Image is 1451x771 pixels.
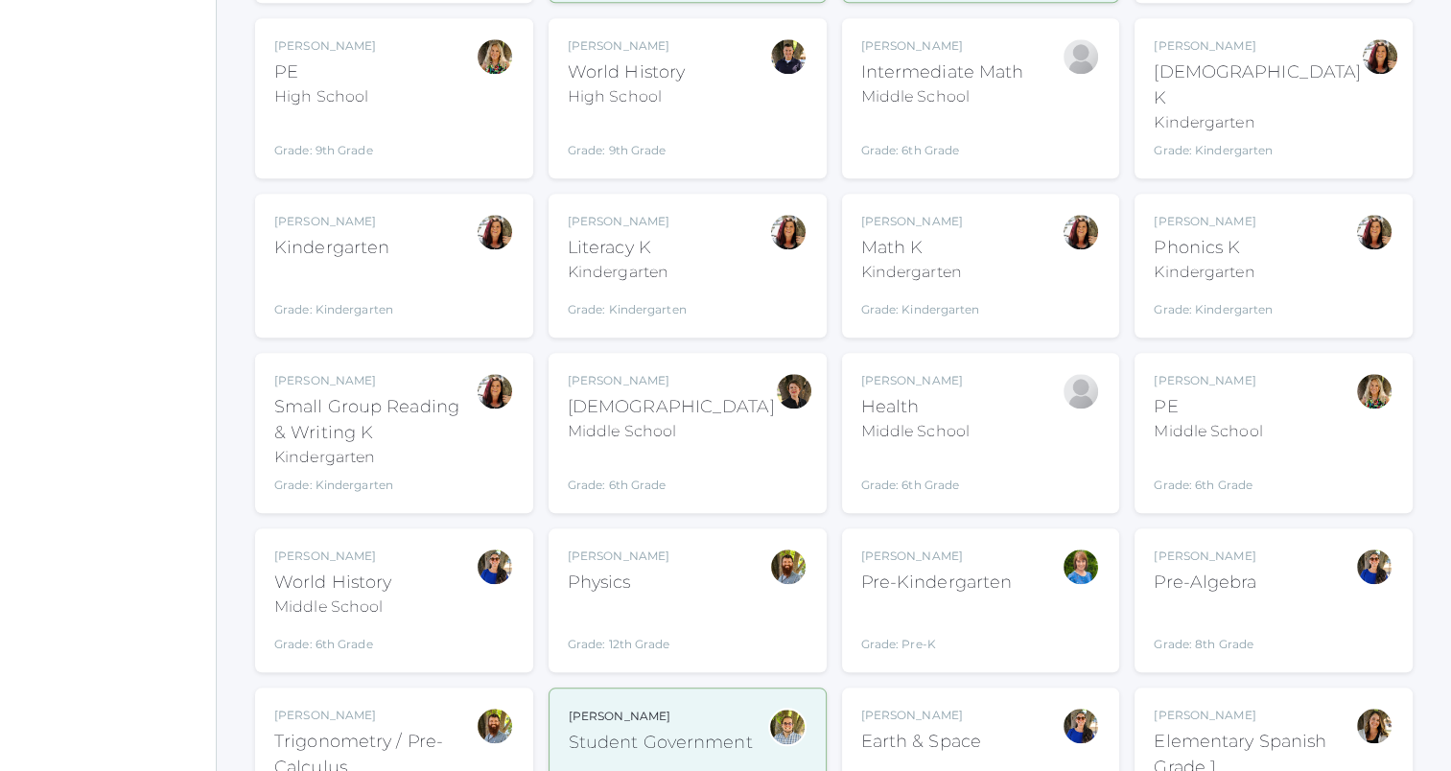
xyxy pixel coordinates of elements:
[568,59,685,85] div: World History
[274,269,393,318] div: Grade: Kindergarten
[476,707,514,745] div: Matthew Hjelm
[569,730,753,756] div: Student Government
[1355,707,1393,745] div: Amber Farnes
[568,235,687,261] div: Literacy K
[861,85,1024,108] div: Middle School
[861,451,970,494] div: Grade: 6th Grade
[1154,451,1262,494] div: Grade: 6th Grade
[274,570,391,596] div: World History
[568,85,685,108] div: High School
[568,548,670,565] div: [PERSON_NAME]
[1154,142,1361,159] div: Grade: Kindergarten
[861,394,970,420] div: Health
[568,116,685,159] div: Grade: 9th Grade
[1062,372,1100,410] div: Alexia Hemingway
[769,548,807,586] div: Matthew Hjelm
[861,707,981,724] div: [PERSON_NAME]
[769,37,807,76] div: Richard Lepage
[1062,213,1100,251] div: Gina Pecor
[1154,372,1262,389] div: [PERSON_NAME]
[274,707,476,724] div: [PERSON_NAME]
[1154,707,1355,724] div: [PERSON_NAME]
[1154,292,1273,318] div: Grade: Kindergarten
[861,603,1013,653] div: Grade: Pre-K
[274,548,391,565] div: [PERSON_NAME]
[274,213,393,230] div: [PERSON_NAME]
[274,372,476,389] div: [PERSON_NAME]
[1361,37,1399,76] div: Gina Pecor
[1355,548,1393,586] div: Stephanie Todhunter
[568,603,670,653] div: Grade: 12th Grade
[568,570,670,596] div: Physics
[861,420,970,443] div: Middle School
[1154,603,1256,653] div: Grade: 8th Grade
[568,451,775,494] div: Grade: 6th Grade
[568,420,775,443] div: Middle School
[476,548,514,586] div: Stephanie Todhunter
[775,372,813,410] div: Dianna Renz
[569,708,753,725] div: [PERSON_NAME]
[476,37,514,76] div: Claudia Marosz
[861,729,981,755] div: Earth & Space
[1355,372,1393,410] div: Claudia Marosz
[274,626,391,653] div: Grade: 6th Grade
[1154,213,1273,230] div: [PERSON_NAME]
[568,372,775,389] div: [PERSON_NAME]
[274,235,393,261] div: Kindergarten
[476,213,514,251] div: Gina Pecor
[274,116,376,159] div: Grade: 9th Grade
[1154,111,1361,134] div: Kindergarten
[1154,548,1256,565] div: [PERSON_NAME]
[274,85,376,108] div: High School
[274,446,476,469] div: Kindergarten
[861,548,1013,565] div: [PERSON_NAME]
[861,213,980,230] div: [PERSON_NAME]
[568,37,685,55] div: [PERSON_NAME]
[274,37,376,55] div: [PERSON_NAME]
[861,261,980,284] div: Kindergarten
[568,394,775,420] div: [DEMOGRAPHIC_DATA]
[1154,235,1273,261] div: Phonics K
[1062,548,1100,586] div: Crystal Atkisson
[861,37,1024,55] div: [PERSON_NAME]
[1154,420,1262,443] div: Middle School
[274,477,476,494] div: Grade: Kindergarten
[1154,570,1256,596] div: Pre-Algebra
[1154,37,1361,55] div: [PERSON_NAME]
[1154,261,1273,284] div: Kindergarten
[476,372,514,410] div: Gina Pecor
[861,116,1024,159] div: Grade: 6th Grade
[274,596,391,619] div: Middle School
[1355,213,1393,251] div: Gina Pecor
[1154,394,1262,420] div: PE
[568,213,687,230] div: [PERSON_NAME]
[274,394,476,446] div: Small Group Reading & Writing K
[861,372,970,389] div: [PERSON_NAME]
[1062,37,1100,76] div: Bonnie Posey
[568,261,687,284] div: Kindergarten
[861,59,1024,85] div: Intermediate Math
[1062,707,1100,745] div: Stephanie Todhunter
[861,570,1013,596] div: Pre-Kindergarten
[768,708,807,746] div: Kylen Braileanu
[769,213,807,251] div: Gina Pecor
[861,235,980,261] div: Math K
[1154,59,1361,111] div: [DEMOGRAPHIC_DATA] K
[568,292,687,318] div: Grade: Kindergarten
[274,59,376,85] div: PE
[861,292,980,318] div: Grade: Kindergarten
